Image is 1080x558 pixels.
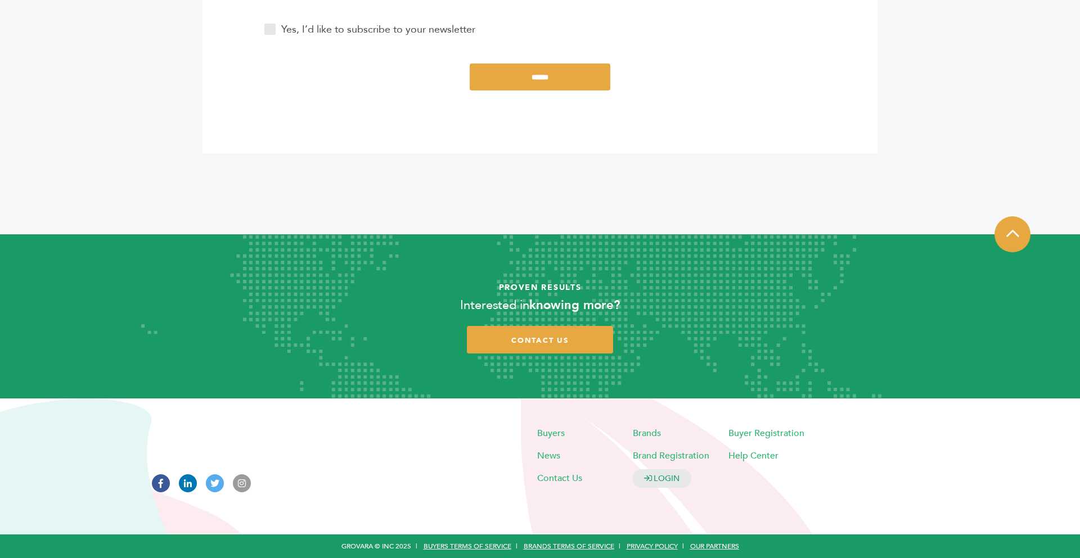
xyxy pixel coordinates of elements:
a: Brands Terms of Service [524,542,614,551]
a: Brand Registration [633,450,709,462]
a: contact us [467,326,613,353]
span: | [511,541,522,551]
a: Buyers Terms of Service [424,542,511,551]
a: Buyers [537,427,565,439]
a: Help Center [728,450,778,462]
a: Privacy Policy [627,542,678,551]
span: | [678,541,688,551]
span: | [411,541,422,551]
a: Buyer Registration [728,427,804,439]
a: News [537,450,560,462]
span: | [614,541,625,551]
a: Contact Us [537,472,582,484]
span: contact us [511,335,569,346]
a: Brands [633,427,661,439]
label: Yes, I’d like to subscribe to your newsletter [264,22,475,37]
span: Interested in [460,297,529,314]
a: LOGIN [633,469,691,488]
a: Our Partners [690,542,739,551]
